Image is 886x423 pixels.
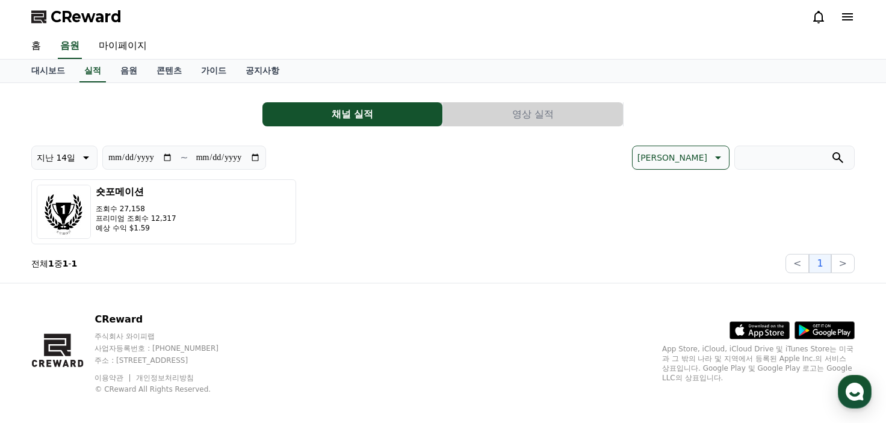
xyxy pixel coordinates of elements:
[79,60,106,82] a: 실적
[58,34,82,59] a: 음원
[51,7,122,26] span: CReward
[37,185,91,239] img: 숏포메이션
[31,179,296,244] button: 숏포메이션 조회수 27,158 프리미엄 조회수 12,317 예상 수익 $1.59
[785,254,809,273] button: <
[96,223,176,233] p: 예상 수익 $1.59
[443,102,623,126] button: 영상 실적
[94,332,241,341] p: 주식회사 와이피랩
[63,259,69,268] strong: 1
[111,60,147,82] a: 음원
[89,34,156,59] a: 마이페이지
[94,312,241,327] p: CReward
[136,374,194,382] a: 개인정보처리방침
[96,214,176,223] p: 프리미엄 조회수 12,317
[147,60,191,82] a: 콘텐츠
[236,60,289,82] a: 공지사항
[262,102,442,126] button: 채널 실적
[637,149,707,166] p: [PERSON_NAME]
[191,60,236,82] a: 가이드
[22,60,75,82] a: 대시보드
[94,384,241,394] p: © CReward All Rights Reserved.
[831,254,855,273] button: >
[31,146,98,170] button: 지난 14일
[94,344,241,353] p: 사업자등록번호 : [PHONE_NUMBER]
[94,374,132,382] a: 이용약관
[72,259,78,268] strong: 1
[48,259,54,268] strong: 1
[22,34,51,59] a: 홈
[37,149,75,166] p: 지난 14일
[180,150,188,165] p: ~
[809,254,831,273] button: 1
[96,204,176,214] p: 조회수 27,158
[443,102,624,126] a: 영상 실적
[632,146,730,170] button: [PERSON_NAME]
[94,356,241,365] p: 주소 : [STREET_ADDRESS]
[96,185,176,199] h3: 숏포메이션
[662,344,855,383] p: App Store, iCloud, iCloud Drive 및 iTunes Store는 미국과 그 밖의 나라 및 지역에서 등록된 Apple Inc.의 서비스 상표입니다. Goo...
[31,258,77,270] p: 전체 중 -
[31,7,122,26] a: CReward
